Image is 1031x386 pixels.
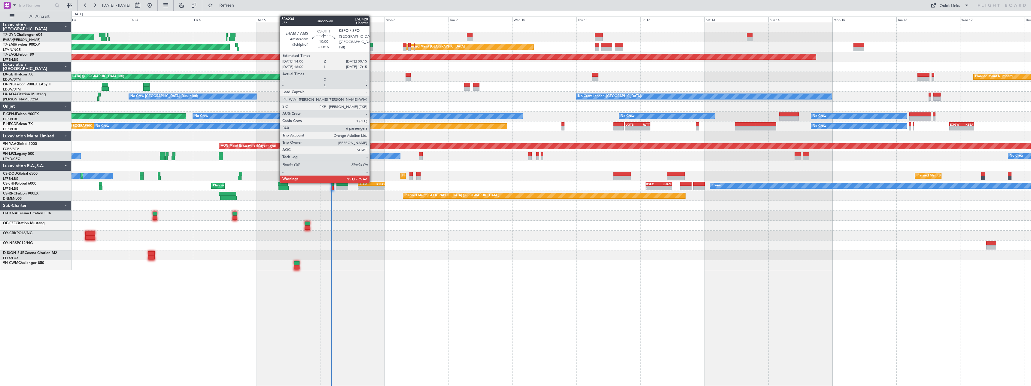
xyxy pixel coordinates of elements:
div: RJTT [637,123,649,126]
div: No Crew [813,122,826,131]
div: Fri 12 [640,17,704,22]
div: - [637,127,649,130]
div: KSEA [962,123,973,126]
a: D-CKNACessna Citation CJ4 [3,212,51,215]
button: All Aircraft [7,12,65,21]
div: UGTB [625,123,637,126]
a: T7-EAGLFalcon 8X [3,53,34,57]
div: - [625,127,637,130]
div: No Crew London ([GEOGRAPHIC_DATA]) [578,92,642,101]
div: [DATE] [73,12,83,17]
button: Quick Links [928,1,972,10]
div: EHAM [659,182,671,186]
span: LX-INB [3,83,15,86]
a: D-IXON SUBCessna Citation M2 [3,251,57,255]
div: - [371,186,385,190]
div: Sat 13 [704,17,768,22]
div: Planned Maint [GEOGRAPHIC_DATA] ([GEOGRAPHIC_DATA] Intl) [24,72,124,81]
div: - [646,186,659,190]
a: LX-AOACitation Mustang [3,93,46,96]
a: OY-CBKPC12/NG [3,231,32,235]
a: T7-EMIHawker 900XP [3,43,40,47]
div: Planned Maint [GEOGRAPHIC_DATA] ([GEOGRAPHIC_DATA]) [82,171,177,180]
div: Planned Maint [GEOGRAPHIC_DATA] [407,42,465,51]
a: FCBB/BZV [3,147,19,151]
div: Sat 6 [257,17,321,22]
div: Fri 5 [193,17,257,22]
div: Planned Maint [GEOGRAPHIC_DATA] ([GEOGRAPHIC_DATA]) [341,92,436,101]
span: T7-EAGL [3,53,18,57]
div: Planned Maint [GEOGRAPHIC_DATA] ([GEOGRAPHIC_DATA]) [917,171,1011,180]
a: [PERSON_NAME]/QSA [3,97,38,102]
span: D-CKNA [3,212,17,215]
div: - [659,186,671,190]
a: F-GPNJFalcon 900EX [3,112,39,116]
div: No Crew [194,112,208,121]
div: Sun 7 [321,17,385,22]
span: LX-GBH [3,73,16,76]
a: 9H-CWMChallenger 850 [3,261,44,265]
div: No Crew [813,112,826,121]
div: Mon 8 [385,17,449,22]
div: Tue 16 [896,17,960,22]
a: CS-DOUGlobal 6500 [3,172,38,176]
div: - [950,127,962,130]
div: Planned Maint Nurnberg [975,72,1013,81]
span: LX-AOA [3,93,17,96]
div: AOG Maint Brazzaville (Maya-maya) [221,142,276,151]
div: Planned Maint [GEOGRAPHIC_DATA] ([GEOGRAPHIC_DATA]) [213,181,308,190]
div: No Crew [GEOGRAPHIC_DATA] (Dublin Intl) [130,92,198,101]
div: Mon 15 [832,17,896,22]
div: Owner [712,181,722,190]
div: Thu 11 [576,17,640,22]
a: 9H-YAAGlobal 5000 [3,142,37,146]
a: LFPB/LBG [3,117,19,121]
a: CS-JHHGlobal 6000 [3,182,36,185]
div: Thu 4 [129,17,193,22]
a: CS-RRCFalcon 900LX [3,192,38,195]
a: DNMM/LOS [3,196,22,201]
div: No Crew [621,112,634,121]
a: EDLW/DTM [3,87,21,92]
a: ELLX/LUX [3,256,18,260]
a: LFMD/CEQ [3,157,20,161]
span: OE-FZE [3,222,16,225]
div: Sun 14 [768,17,832,22]
div: Wed 17 [960,17,1024,22]
div: EGGW [950,123,962,126]
a: F-HECDFalcon 7X [3,122,33,126]
span: All Aircraft [16,14,63,19]
span: F-GPNJ [3,112,16,116]
a: EDLW/DTM [3,77,21,82]
span: CS-JHH [3,182,16,185]
span: Refresh [214,3,239,8]
span: D-IXON SUB [3,251,25,255]
div: - [358,186,372,190]
div: KSFO [371,182,385,186]
div: No Crew [1010,152,1023,161]
span: OY-NBS [3,241,17,245]
span: CS-RRC [3,192,16,195]
a: 9H-LPZLegacy 500 [3,152,34,156]
div: Planned Maint [GEOGRAPHIC_DATA] ([GEOGRAPHIC_DATA]) [405,191,499,200]
div: - [962,127,973,130]
div: Planned Maint [GEOGRAPHIC_DATA] ([GEOGRAPHIC_DATA]) [402,171,497,180]
div: No Crew [306,152,320,161]
span: T7-DYN [3,33,17,37]
a: T7-DYNChallenger 604 [3,33,42,37]
a: LFPB/LBG [3,57,19,62]
span: 9H-CWM [3,261,18,265]
a: LFPB/LBG [3,176,19,181]
span: 9H-LPZ [3,152,15,156]
div: No Crew [96,122,109,131]
span: 9H-YAA [3,142,17,146]
a: LFPB/LBG [3,127,19,131]
button: Refresh [205,1,241,10]
div: EHAM [358,182,372,186]
a: LFMN/NCE [3,47,21,52]
div: KSFO [646,182,659,186]
a: LFPB/LBG [3,186,19,191]
span: T7-EMI [3,43,15,47]
a: OE-FZECitation Mustang [3,222,45,225]
span: [DATE] - [DATE] [102,3,130,8]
